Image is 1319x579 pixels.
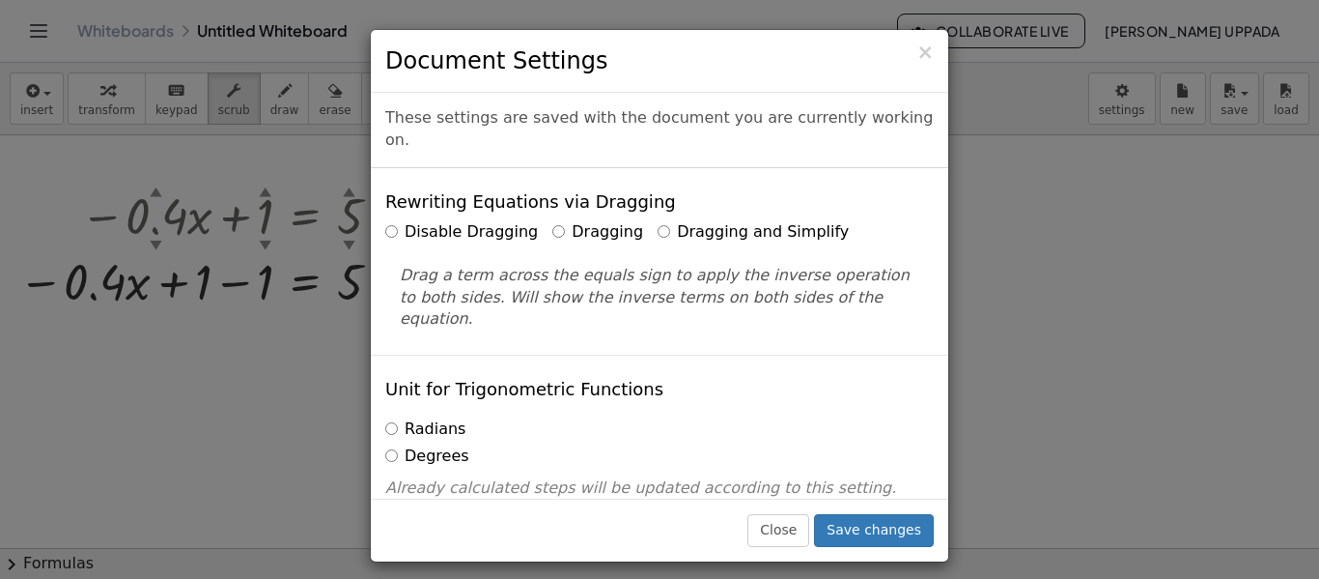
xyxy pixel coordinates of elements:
input: Dragging and Simplify [658,225,670,238]
label: Dragging [552,221,643,244]
h4: Rewriting Equations via Dragging [385,192,676,212]
button: Save changes [814,514,934,547]
p: Drag a term across the equals sign to apply the inverse operation to both sides. Will show the in... [400,265,919,332]
div: These settings are saved with the document you are currently working on. [371,93,948,168]
input: Radians [385,422,398,435]
p: Already calculated steps will be updated according to this setting. [385,478,934,500]
label: Disable Dragging [385,221,538,244]
input: Dragging [552,225,565,238]
button: Close [747,514,809,547]
label: Radians [385,419,465,441]
input: Disable Dragging [385,225,398,238]
label: Degrees [385,446,469,468]
h4: Unit for Trigonometric Functions [385,380,663,399]
span: × [916,41,934,64]
button: Close [916,43,934,63]
input: Degrees [385,449,398,462]
label: Dragging and Simplify [658,221,849,244]
h3: Document Settings [385,44,934,77]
